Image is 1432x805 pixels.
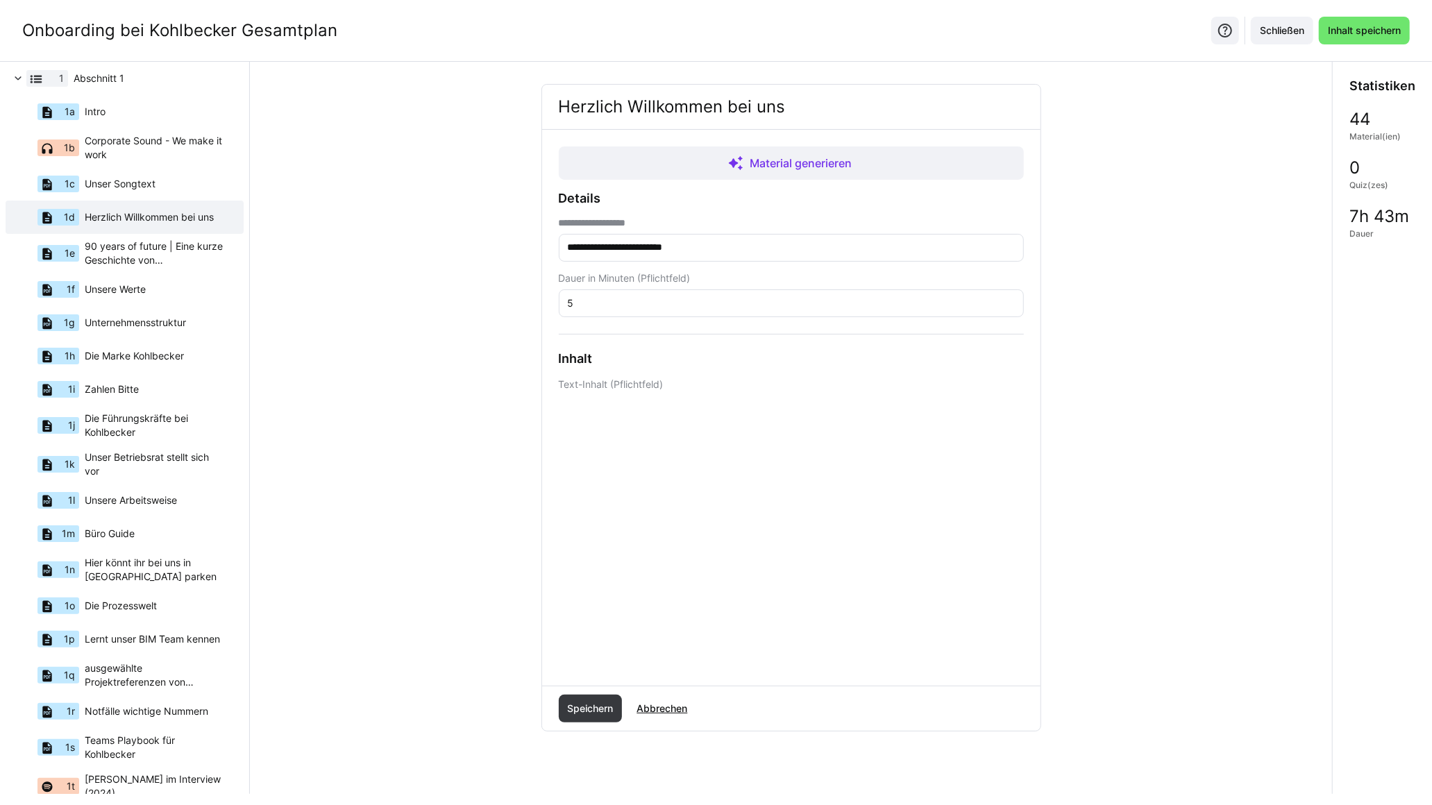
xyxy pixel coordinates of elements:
[1349,207,1409,226] span: 7h 43m
[634,702,689,715] span: Abbrechen
[65,177,75,191] span: 1c
[65,246,75,260] span: 1e
[85,412,226,439] span: Die Führungskräfte bei Kohlbecker
[85,450,226,478] span: Unser Betriebsrat stellt sich vor
[1349,110,1370,128] span: 44
[85,704,208,718] span: Notfälle wichtige Nummern
[65,563,75,577] span: 1n
[64,632,75,646] span: 1p
[85,239,226,267] span: 90 years of future | Eine kurze Geschichte von [PERSON_NAME]
[64,668,75,682] span: 1q
[85,599,157,613] span: Die Prozesswelt
[747,155,854,171] span: Material generieren
[85,382,139,396] span: Zahlen Bitte
[1258,24,1306,37] span: Schließen
[85,493,177,507] span: Unsere Arbeitsweise
[559,146,1024,180] button: Material generieren
[65,599,75,613] span: 1o
[1319,17,1410,44] button: Inhalt speichern
[542,85,1041,129] h2: Herzlich Willkommen bei uns
[85,734,226,761] span: Teams Playbook für Kohlbecker
[1349,78,1415,94] h3: Statistiken
[85,772,226,800] span: [PERSON_NAME] im Interview (2024)
[62,527,75,541] span: 1m
[85,527,135,541] span: Büro Guide
[85,105,106,119] span: Intro
[68,418,75,432] span: 1j
[68,493,75,507] span: 1l
[1349,159,1360,177] span: 0
[559,378,1024,391] p: Text-Inhalt (Pflichtfeld)
[85,210,214,224] span: Herzlich Willkommen bei uns
[559,191,1024,206] h3: Details
[1349,228,1374,239] span: Dauer
[85,661,226,689] span: ausgewählte Projektreferenzen von [PERSON_NAME]
[65,740,75,754] span: 1s
[85,316,186,330] span: Unternehmensstruktur
[85,349,184,363] span: Die Marke Kohlbecker
[67,779,75,793] span: 1t
[627,695,696,722] button: Abbrechen
[65,105,75,119] span: 1a
[559,695,623,722] button: Speichern
[67,704,75,718] span: 1r
[22,20,337,41] div: Onboarding bei Kohlbecker Gesamtplan
[65,457,75,471] span: 1k
[68,382,75,396] span: 1i
[559,351,1024,366] h3: Inhalt
[559,273,691,284] span: Dauer in Minuten (Pflichtfeld)
[85,282,146,296] span: Unsere Werte
[1251,17,1313,44] button: Schließen
[1349,180,1388,191] span: Quiz(zes)
[1349,131,1401,142] span: Material(ien)
[85,177,155,191] span: Unser Songtext
[65,349,75,363] span: 1h
[85,556,226,584] span: Hier könnt ihr bei uns in [GEOGRAPHIC_DATA] parken
[64,210,75,224] span: 1d
[67,282,75,296] span: 1f
[64,316,75,330] span: 1g
[59,71,64,85] span: 1
[565,702,615,715] span: Speichern
[74,71,226,85] span: Abschnitt 1
[85,134,226,162] span: Corporate Sound - We make it work
[566,297,1016,310] input: Bitte gib eine positive Zahl ein
[64,141,75,155] span: 1b
[1326,24,1403,37] span: Inhalt speichern
[85,632,220,646] span: Lernt unser BIM Team kennen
